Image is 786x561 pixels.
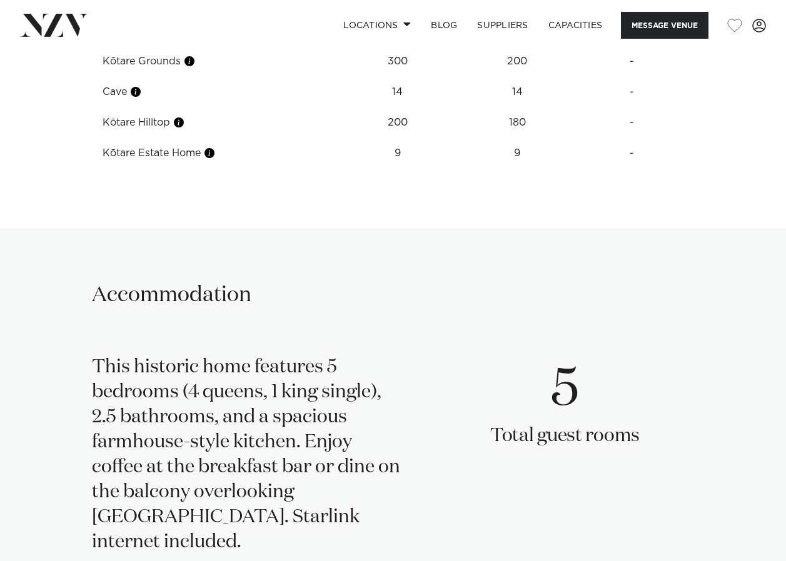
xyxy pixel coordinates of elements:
td: 300 [331,46,465,77]
img: nzv-logo.png [20,14,88,36]
td: 200 [465,46,570,77]
td: Kōtare Hilltop [93,107,331,138]
p: 5 [490,355,640,424]
td: Kōtare Grounds [93,46,331,77]
h2: Accommodation [92,281,251,309]
p: Total guest rooms [490,424,640,449]
td: - [570,107,694,138]
td: - [570,77,694,107]
a: SUPPLIERS [467,12,538,39]
td: Cave [93,77,331,107]
button: Message Venue [621,12,708,39]
td: 14 [331,77,465,107]
td: 14 [465,77,570,107]
td: 9 [331,138,465,169]
div: This historic home features 5 bedrooms (4 queens, 1 king single), 2.5 bathrooms, and a spacious f... [92,355,401,555]
td: - [570,138,694,169]
td: 200 [331,107,465,138]
td: 9 [465,138,570,169]
td: - [570,46,694,77]
a: Locations [333,12,421,39]
td: Kōtare Estate Home [93,138,331,169]
a: BLOG [421,12,467,39]
td: 180 [465,107,570,138]
a: Capacities [538,12,613,39]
